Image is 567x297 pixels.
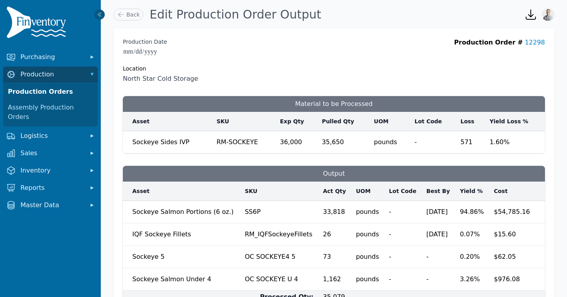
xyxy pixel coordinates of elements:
th: Lot Code [410,112,456,131]
th: SKU [212,112,275,131]
button: Master Data [3,197,98,213]
button: Production [3,67,98,82]
td: SS6P [240,201,319,223]
span: $15.60 [494,226,530,239]
span: - [389,202,417,217]
h3: Material to be Processed [123,96,545,112]
span: North Star Cold Storage [123,74,198,84]
span: Reports [20,183,83,193]
span: $62.05 [494,249,530,262]
span: Logistics [20,131,83,141]
span: 73 [323,247,346,262]
span: 26 [323,225,346,239]
span: % [474,230,480,238]
a: 12298 [525,39,545,46]
td: 0.20 [455,246,489,268]
span: pounds [356,202,380,217]
label: Production Date [123,38,167,46]
h1: Edit Production Order Output [150,7,321,22]
span: % [478,208,484,215]
th: Yield % [455,182,489,201]
td: 3.26 [455,268,489,291]
span: Sockeye 5 [132,249,235,262]
th: UOM [351,182,384,201]
span: 33,818 [323,202,346,217]
div: Location [123,65,198,72]
th: Cost [489,182,535,201]
span: - [389,247,417,262]
span: - [389,225,417,239]
span: % [474,275,480,283]
span: - [415,134,451,147]
span: Sockeye Salmon Under 4 [132,271,235,284]
span: 1,162 [323,270,346,284]
th: Asset [123,182,240,201]
h3: Output [123,166,545,182]
td: RM_IQFSockeyeFillets [240,223,319,246]
span: Sockeye Sides IVP [132,138,189,146]
span: [DATE] [426,202,450,217]
span: pounds [356,247,380,262]
button: Inventory [3,163,98,178]
button: Sales [3,145,98,161]
th: Yield Loss % [485,112,545,131]
span: Inventory [20,166,83,175]
img: Joshua Benton [542,8,554,21]
td: OC SOCKEYE U 4 [240,268,319,291]
span: $976.08 [494,271,530,284]
span: IQF Sockeye Fillets [132,226,235,239]
th: SKU [240,182,319,201]
a: Assembly Production Orders [5,100,96,125]
th: Pulled Qty [317,112,369,131]
th: Loss [456,112,485,131]
th: UOM [369,112,410,131]
span: [DATE] [426,225,450,239]
th: Act Qty [318,182,351,201]
span: - [389,270,417,284]
td: 36,000 [275,131,317,154]
span: Purchasing [20,52,83,62]
td: OC SOCKEYE4 5 [240,246,319,268]
span: Production [20,70,83,79]
span: pounds [356,270,380,284]
a: Back [113,9,143,20]
span: - [426,247,450,262]
span: pounds [374,133,405,147]
span: Master Data [20,200,83,210]
td: 94.86 [455,201,489,223]
th: Lot Code [384,182,422,201]
th: Exp Qty [275,112,317,131]
td: RM-SOCKEYE [212,131,275,154]
span: - [426,270,450,284]
td: 571 [456,131,485,154]
span: Sockeye Salmon Portions (6 oz.) [132,204,235,217]
th: Asset [123,112,212,131]
a: Production Orders [5,84,96,100]
td: 1.60 [485,131,545,154]
span: $54,785.16 [494,204,530,217]
span: % [504,138,510,146]
span: % [474,253,480,260]
img: Finventory [6,6,69,41]
button: Logistics [3,128,98,144]
button: Purchasing [3,49,98,65]
span: pounds [356,225,380,239]
td: 0.07 [455,223,489,246]
span: Sales [20,148,83,158]
th: Best By [422,182,455,201]
button: Reports [3,180,98,196]
span: Production Order # [454,39,523,46]
span: 35,650 [322,133,364,147]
